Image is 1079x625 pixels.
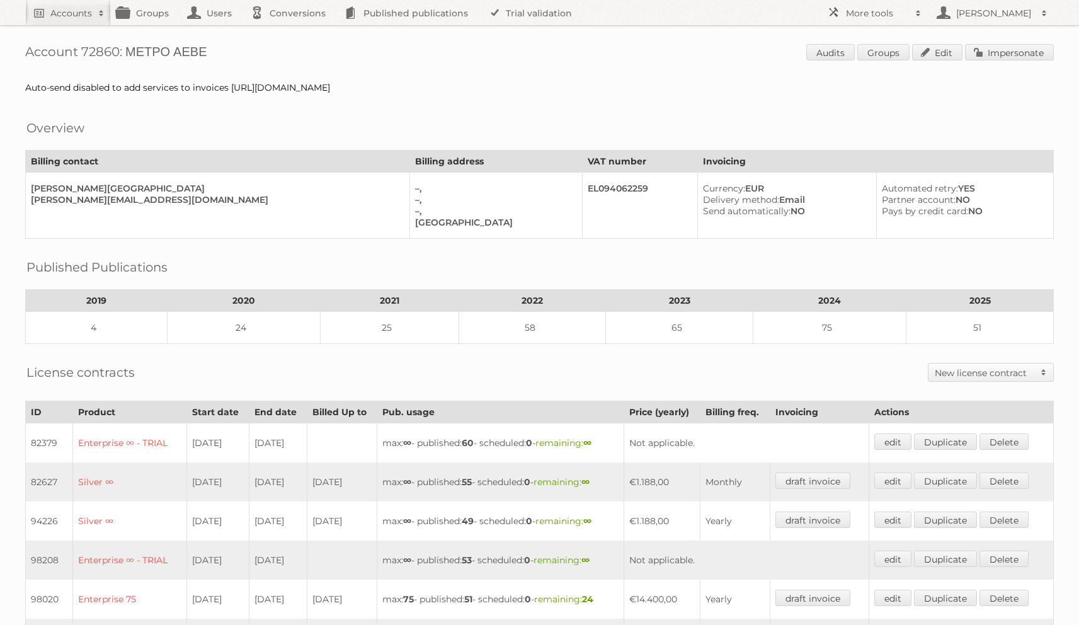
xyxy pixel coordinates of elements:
h2: [PERSON_NAME] [953,7,1035,20]
strong: 53 [462,554,472,566]
td: 94226 [26,502,73,541]
td: €14.400,00 [624,580,700,619]
td: 51 [906,312,1054,344]
h2: License contracts [26,363,135,382]
strong: 0 [524,554,530,566]
strong: ∞ [583,515,591,527]
strong: ∞ [581,554,590,566]
strong: ∞ [403,476,411,488]
h2: Accounts [50,7,92,20]
th: Pub. usage [377,401,624,423]
h2: Overview [26,118,84,137]
td: 75 [753,312,906,344]
div: NO [703,205,866,217]
strong: 75 [403,593,414,605]
span: Delivery method: [703,194,779,205]
th: Price (yearly) [624,401,700,423]
td: 65 [606,312,753,344]
td: [DATE] [187,423,249,463]
a: edit [874,551,911,567]
strong: 55 [462,476,472,488]
a: Groups [857,44,910,60]
span: remaining: [535,515,591,527]
td: 58 [459,312,606,344]
th: 2024 [753,290,906,312]
span: Toggle [1034,364,1053,381]
div: –, [415,194,571,205]
a: edit [874,512,911,528]
th: 2019 [26,290,168,312]
td: [DATE] [249,502,307,541]
span: Currency: [703,183,745,194]
a: Duplicate [914,590,977,606]
strong: 0 [526,437,532,449]
th: Actions [869,401,1053,423]
a: Audits [806,44,855,60]
td: 82627 [26,462,73,502]
a: Duplicate [914,512,977,528]
td: EL094062259 [582,173,698,239]
th: End date [249,401,307,423]
h2: More tools [846,7,909,20]
h2: New license contract [935,367,1034,379]
div: –, [415,183,571,194]
div: YES [882,183,1043,194]
span: remaining: [534,554,590,566]
span: Automated retry: [882,183,958,194]
div: NO [882,194,1043,205]
div: Email [703,194,866,205]
td: Silver ∞ [72,502,186,541]
td: max: - published: - scheduled: - [377,462,624,502]
div: [PERSON_NAME][EMAIL_ADDRESS][DOMAIN_NAME] [31,194,399,205]
td: 98020 [26,580,73,619]
td: [DATE] [249,580,307,619]
a: edit [874,473,911,489]
td: Yearly [700,502,770,541]
a: Delete [979,590,1029,606]
strong: 60 [462,437,474,449]
strong: ∞ [581,476,590,488]
span: Send automatically: [703,205,791,217]
h2: Published Publications [26,258,168,277]
a: Duplicate [914,433,977,450]
th: Start date [187,401,249,423]
th: Billed Up to [307,401,377,423]
a: New license contract [928,364,1053,381]
th: VAT number [582,151,698,173]
strong: 49 [462,515,474,527]
td: [DATE] [307,580,377,619]
a: draft invoice [775,512,850,528]
strong: 51 [464,593,472,605]
a: edit [874,590,911,606]
td: [DATE] [187,502,249,541]
strong: 24 [582,593,593,605]
strong: ∞ [583,437,591,449]
span: Pays by credit card: [882,205,968,217]
td: [DATE] [187,580,249,619]
th: ID [26,401,73,423]
td: 25 [320,312,459,344]
div: [GEOGRAPHIC_DATA] [415,217,571,228]
a: Delete [979,473,1029,489]
span: remaining: [535,437,591,449]
h1: Account 72860: ΜΕΤΡΟ ΑΕΒΕ [25,44,1054,63]
th: 2025 [906,290,1054,312]
td: [DATE] [249,541,307,580]
th: 2022 [459,290,606,312]
td: €1.188,00 [624,502,700,541]
strong: ∞ [403,554,411,566]
td: [DATE] [249,462,307,502]
td: max: - published: - scheduled: - [377,423,624,463]
td: Not applicable. [624,541,869,580]
a: Delete [979,512,1029,528]
strong: ∞ [403,437,411,449]
a: Duplicate [914,473,977,489]
strong: 0 [524,476,530,488]
a: draft invoice [775,473,850,489]
th: Invoicing [698,151,1054,173]
td: [DATE] [249,423,307,463]
a: Delete [979,551,1029,567]
div: –, [415,205,571,217]
div: EUR [703,183,866,194]
strong: ∞ [403,515,411,527]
